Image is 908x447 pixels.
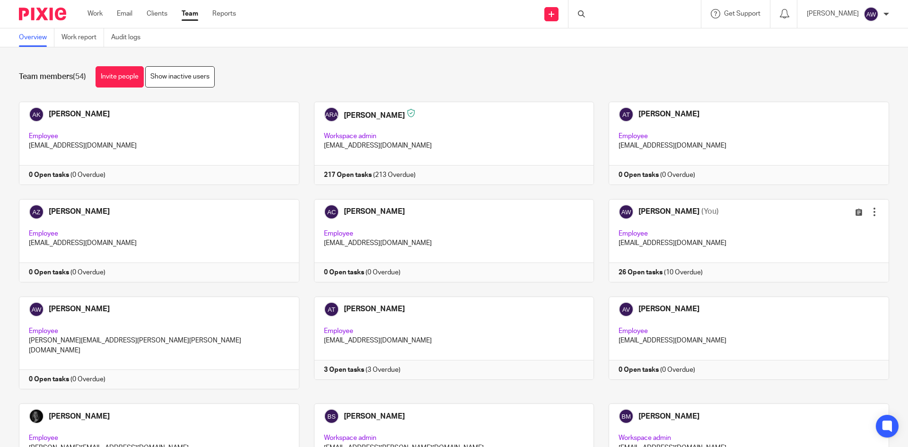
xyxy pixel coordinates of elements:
a: Clients [147,9,167,18]
h1: Team members [19,72,86,82]
a: Reports [212,9,236,18]
a: Invite people [96,66,144,88]
a: Team [182,9,198,18]
img: svg%3E [864,7,879,22]
p: [PERSON_NAME] [807,9,859,18]
span: Get Support [724,10,760,17]
a: Email [117,9,132,18]
a: Show inactive users [145,66,215,88]
span: (54) [73,73,86,80]
a: Audit logs [111,28,148,47]
a: Work report [61,28,104,47]
a: Overview [19,28,54,47]
img: Pixie [19,8,66,20]
a: Work [87,9,103,18]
